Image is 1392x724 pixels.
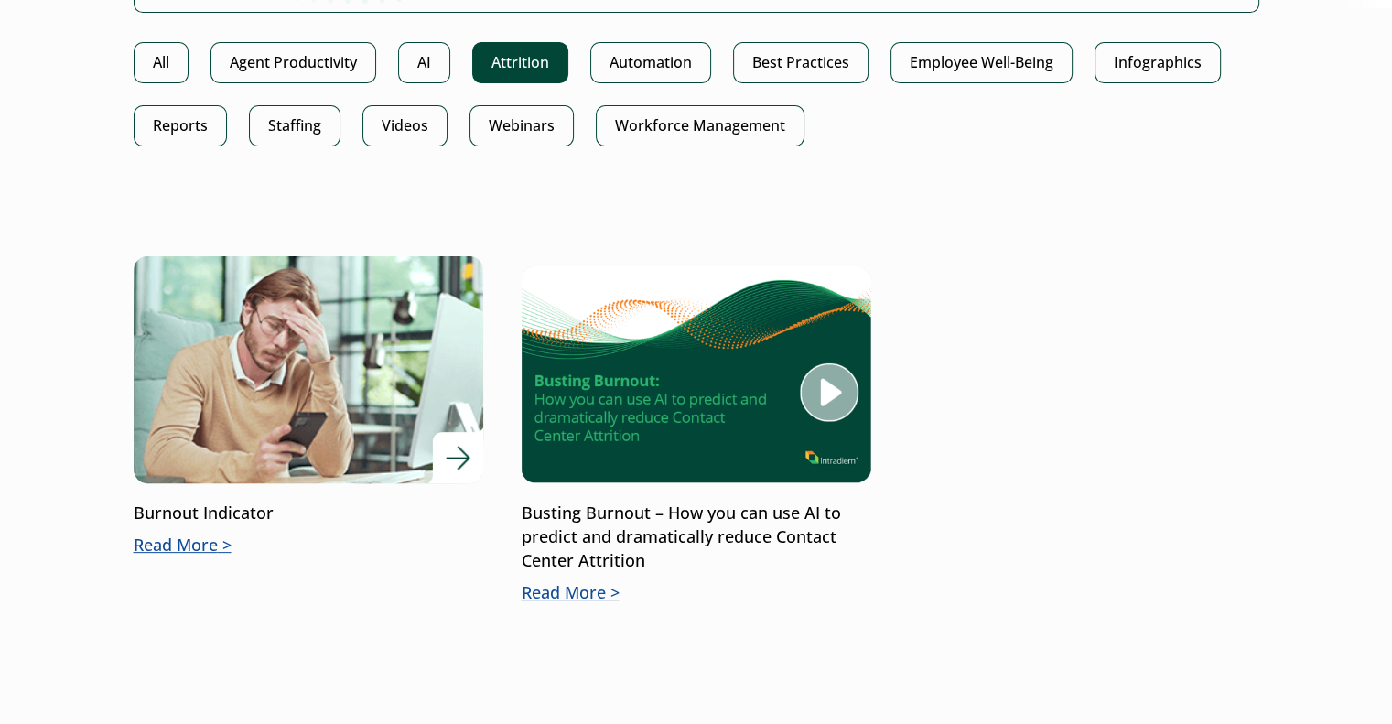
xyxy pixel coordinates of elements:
a: Webinars [469,105,574,146]
p: Read More [522,581,871,605]
p: Read More [134,534,483,557]
a: Staffing [249,105,340,146]
a: AI [398,42,450,83]
a: Burnout IndicatorRead More [134,256,483,557]
a: Attrition [472,42,568,83]
a: Best Practices [733,42,869,83]
a: Workforce Management [596,105,804,146]
a: Agent Productivity [210,42,376,83]
a: Busting Burnout – How you can use AI to predict and dramatically reduce Contact Center AttritionR... [522,256,871,605]
a: Employee Well-Being [890,42,1073,83]
a: All [134,42,189,83]
a: Infographics [1095,42,1221,83]
p: Burnout Indicator [134,502,483,525]
a: Videos [362,105,448,146]
p: Busting Burnout – How you can use AI to predict and dramatically reduce Contact Center Attrition [522,502,871,573]
a: Reports [134,105,227,146]
a: Automation [590,42,711,83]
